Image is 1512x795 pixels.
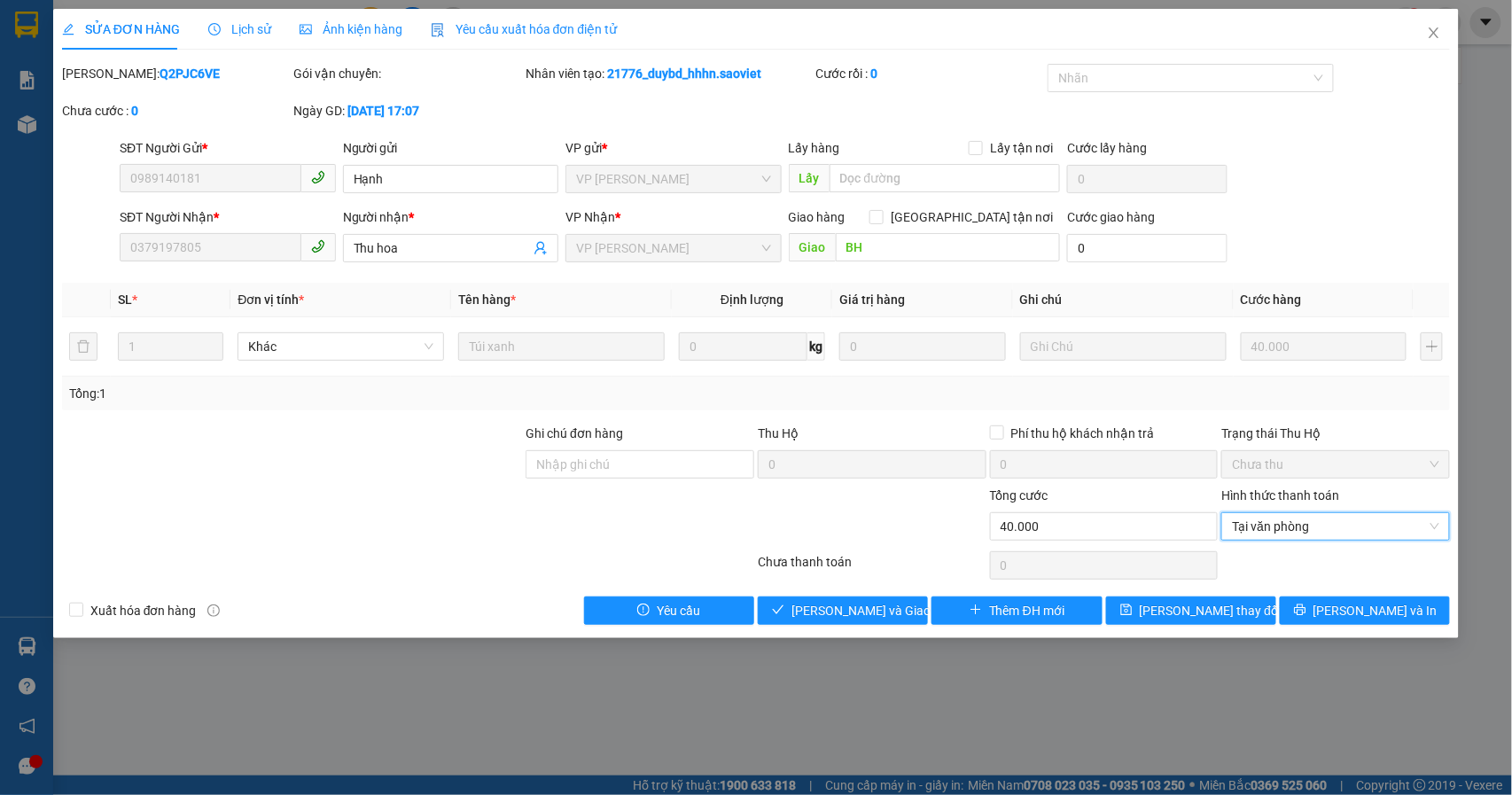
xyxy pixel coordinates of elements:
div: Ngày GD: [293,101,522,121]
span: VP Bảo Hà [576,235,771,261]
span: Tên hàng [458,292,516,307]
b: [DOMAIN_NAME] [237,14,428,43]
span: check [772,604,784,618]
b: Q2PJC6VE [160,66,220,81]
span: Cước hàng [1241,292,1302,307]
span: picture [300,23,312,35]
span: phone [311,239,325,253]
span: Giao [789,233,836,261]
button: printer[PERSON_NAME] và In [1280,596,1450,625]
button: plusThêm ĐH mới [931,596,1102,625]
span: plus [970,604,982,618]
span: Định lượng [721,292,783,307]
input: 0 [1241,332,1407,361]
b: 0 [870,66,877,81]
span: Ảnh kiện hàng [300,22,402,36]
label: Cước giao hàng [1067,210,1155,224]
span: [PERSON_NAME] và In [1313,601,1438,620]
input: Dọc đường [836,233,1060,261]
span: VP Gia Lâm [576,166,771,192]
span: VP Nhận [565,210,615,224]
span: Khác [248,333,433,360]
input: Dọc đường [830,164,1060,192]
div: Gói vận chuyển: [293,64,522,83]
span: SL [118,292,132,307]
b: 21776_duybd_hhhn.saoviet [607,66,761,81]
span: Xuất hóa đơn hàng [83,601,204,620]
span: Lấy tận nơi [983,138,1060,158]
span: Lịch sử [208,22,271,36]
span: user-add [534,241,548,255]
h2: QCCN1H5A [10,103,143,132]
h2: VP Nhận: VP Nhận 779 Giải Phóng [93,103,428,270]
span: close [1427,26,1441,40]
span: Thu Hộ [758,426,799,440]
span: exclamation-circle [637,604,650,618]
b: [DATE] 17:07 [347,104,419,118]
span: Chưa thu [1232,451,1439,478]
span: Tổng cước [990,488,1048,503]
span: [PERSON_NAME] và Giao hàng [791,601,962,620]
button: plus [1421,332,1443,361]
input: 0 [839,332,1006,361]
div: Người gửi [343,138,559,158]
span: clock-circle [208,23,221,35]
img: logo.jpg [10,14,98,103]
span: Yêu cầu xuất hóa đơn điện tử [431,22,618,36]
button: check[PERSON_NAME] và Giao hàng [758,596,928,625]
label: Hình thức thanh toán [1221,488,1339,503]
span: Lấy [789,164,830,192]
span: Phí thu hộ khách nhận trả [1004,424,1162,443]
span: phone [311,170,325,184]
span: edit [62,23,74,35]
span: Yêu cầu [657,601,700,620]
th: Ghi chú [1013,283,1234,317]
span: Lấy hàng [789,141,840,155]
span: save [1120,604,1133,618]
label: Cước lấy hàng [1067,141,1147,155]
div: SĐT Người Gửi [120,138,336,158]
input: Cước lấy hàng [1067,165,1228,193]
span: Giá trị hàng [839,292,905,307]
button: delete [69,332,97,361]
div: Chưa thanh toán [756,552,988,583]
div: [PERSON_NAME]: [62,64,291,83]
div: Trạng thái Thu Hộ [1221,424,1450,443]
b: Sao Việt [107,42,216,71]
div: Nhân viên tạo: [526,64,812,83]
b: 0 [131,104,138,118]
div: Tổng: 1 [69,384,584,403]
span: Tại văn phòng [1232,513,1439,540]
button: Close [1409,9,1459,58]
input: VD: Bàn, Ghế [458,332,665,361]
div: SĐT Người Nhận [120,207,336,227]
span: [PERSON_NAME] thay đổi [1140,601,1282,620]
span: Đơn vị tính [238,292,304,307]
div: Cước rồi : [815,64,1044,83]
input: Cước giao hàng [1067,234,1228,262]
label: Ghi chú đơn hàng [526,426,623,440]
span: kg [807,332,825,361]
div: Người nhận [343,207,559,227]
div: VP gửi [565,138,782,158]
div: Chưa cước : [62,101,291,121]
input: Ghi Chú [1020,332,1227,361]
button: save[PERSON_NAME] thay đổi [1106,596,1276,625]
span: SỬA ĐƠN HÀNG [62,22,180,36]
input: Ghi chú đơn hàng [526,450,754,479]
button: exclamation-circleYêu cầu [584,596,754,625]
span: Thêm ĐH mới [989,601,1064,620]
span: [GEOGRAPHIC_DATA] tận nơi [884,207,1060,227]
span: info-circle [207,604,220,617]
span: printer [1294,604,1306,618]
img: icon [431,23,445,37]
span: Giao hàng [789,210,846,224]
